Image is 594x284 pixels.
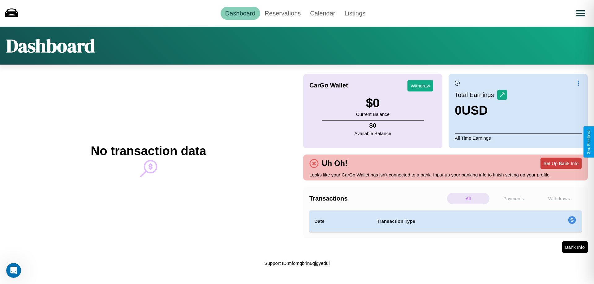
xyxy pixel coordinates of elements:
[355,122,391,129] h4: $ 0
[356,110,390,118] p: Current Balance
[260,7,306,20] a: Reservations
[314,218,367,225] h4: Date
[538,193,580,204] p: Withdraws
[305,7,340,20] a: Calendar
[6,263,21,278] iframe: Intercom live chat
[221,7,260,20] a: Dashboard
[91,144,206,158] h2: No transaction data
[587,129,591,155] div: Give Feedback
[6,33,95,58] h1: Dashboard
[455,134,582,142] p: All Time Earnings
[572,5,589,22] button: Open menu
[407,80,433,91] button: Withdraw
[265,259,330,267] p: Support ID: mfomqbrin6qjgyedul
[340,7,370,20] a: Listings
[309,195,445,202] h4: Transactions
[319,159,351,168] h4: Uh Oh!
[455,104,507,117] h3: 0 USD
[447,193,489,204] p: All
[309,171,582,179] p: Looks like your CarGo Wallet has isn't connected to a bank. Input up your banking info to finish ...
[355,129,391,138] p: Available Balance
[309,210,582,232] table: simple table
[562,241,588,253] button: Bank Info
[493,193,535,204] p: Payments
[455,89,497,100] p: Total Earnings
[356,96,390,110] h3: $ 0
[309,82,348,89] h4: CarGo Wallet
[377,218,517,225] h4: Transaction Type
[540,158,582,169] button: Set Up Bank Info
